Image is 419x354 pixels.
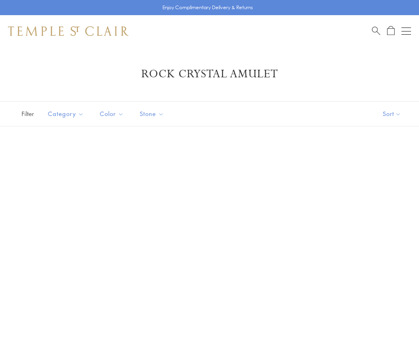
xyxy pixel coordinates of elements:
[20,67,399,81] h1: Rock Crystal Amulet
[365,102,419,126] button: Show sort by
[162,4,253,12] p: Enjoy Complimentary Delivery & Returns
[387,26,395,36] a: Open Shopping Bag
[94,105,130,123] button: Color
[44,109,90,119] span: Category
[42,105,90,123] button: Category
[134,105,170,123] button: Stone
[96,109,130,119] span: Color
[136,109,170,119] span: Stone
[401,26,411,36] button: Open navigation
[8,26,128,36] img: Temple St. Clair
[372,26,380,36] a: Search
